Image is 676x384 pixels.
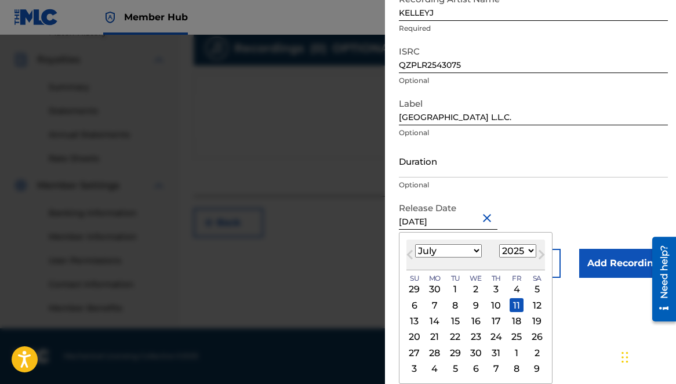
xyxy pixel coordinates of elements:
[406,281,545,376] div: Month July, 2025
[408,314,421,328] div: Choose Sunday, July 13th, 2025
[532,248,551,266] button: Next Month
[510,346,524,360] div: Choose Friday, August 1st, 2025
[428,298,442,312] div: Choose Monday, July 7th, 2025
[489,362,503,376] div: Choose Thursday, August 7th, 2025
[530,282,544,296] div: Choose Saturday, July 5th, 2025
[448,362,462,376] div: Choose Tuesday, August 5th, 2025
[408,330,421,344] div: Choose Sunday, July 20th, 2025
[470,273,482,284] span: We
[428,330,442,344] div: Choose Monday, July 21st, 2025
[512,273,521,284] span: Fr
[410,273,419,284] span: Su
[480,200,497,236] button: Close
[399,180,668,190] p: Optional
[469,346,483,360] div: Choose Wednesday, July 30th, 2025
[530,314,544,328] div: Choose Saturday, July 19th, 2025
[530,330,544,344] div: Choose Saturday, July 26th, 2025
[492,273,501,284] span: Th
[448,330,462,344] div: Choose Tuesday, July 22nd, 2025
[469,314,483,328] div: Choose Wednesday, July 16th, 2025
[428,314,442,328] div: Choose Monday, July 14th, 2025
[469,298,483,312] div: Choose Wednesday, July 9th, 2025
[533,273,541,284] span: Sa
[618,328,676,384] iframe: Chat Widget
[530,298,544,312] div: Choose Saturday, July 12th, 2025
[428,282,442,296] div: Choose Monday, June 30th, 2025
[448,346,462,360] div: Choose Tuesday, July 29th, 2025
[469,362,483,376] div: Choose Wednesday, August 6th, 2025
[530,346,544,360] div: Choose Saturday, August 2nd, 2025
[429,273,441,284] span: Mo
[622,340,628,375] div: Drag
[428,346,442,360] div: Choose Monday, July 28th, 2025
[644,232,676,325] iframe: Resource Center
[408,362,421,376] div: Choose Sunday, August 3rd, 2025
[489,314,503,328] div: Choose Thursday, July 17th, 2025
[489,346,503,360] div: Choose Thursday, July 31st, 2025
[510,314,524,328] div: Choose Friday, July 18th, 2025
[489,282,503,296] div: Choose Thursday, July 3rd, 2025
[448,314,462,328] div: Choose Tuesday, July 15th, 2025
[510,362,524,376] div: Choose Friday, August 8th, 2025
[399,128,668,138] p: Optional
[530,362,544,376] div: Choose Saturday, August 9th, 2025
[451,273,460,284] span: Tu
[399,75,668,86] p: Optional
[489,298,503,312] div: Choose Thursday, July 10th, 2025
[448,282,462,296] div: Choose Tuesday, July 1st, 2025
[510,298,524,312] div: Choose Friday, July 11th, 2025
[510,282,524,296] div: Choose Friday, July 4th, 2025
[469,282,483,296] div: Choose Wednesday, July 2nd, 2025
[408,282,421,296] div: Choose Sunday, June 29th, 2025
[124,10,188,24] span: Member Hub
[408,298,421,312] div: Choose Sunday, July 6th, 2025
[448,298,462,312] div: Choose Tuesday, July 8th, 2025
[428,362,442,376] div: Choose Monday, August 4th, 2025
[469,330,483,344] div: Choose Wednesday, July 23rd, 2025
[489,330,503,344] div: Choose Thursday, July 24th, 2025
[14,9,59,26] img: MLC Logo
[510,330,524,344] div: Choose Friday, July 25th, 2025
[408,346,421,360] div: Choose Sunday, July 27th, 2025
[401,248,419,266] button: Previous Month
[399,232,553,384] div: Choose Date
[103,10,117,24] img: Top Rightsholder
